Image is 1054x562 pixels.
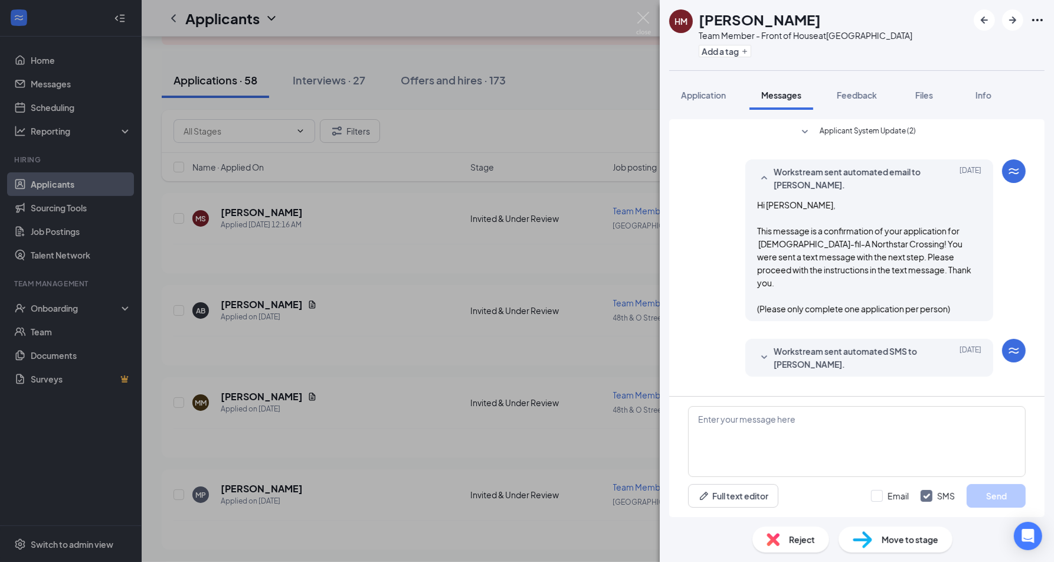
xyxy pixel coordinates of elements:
[699,30,912,41] div: Team Member - Front of House at [GEOGRAPHIC_DATA]
[699,45,751,57] button: PlusAdd a tag
[688,484,778,508] button: Full text editorPen
[757,351,771,365] svg: SmallChevronDown
[915,90,933,100] span: Files
[789,533,815,546] span: Reject
[820,125,916,139] span: Applicant System Update (2)
[774,165,928,191] span: Workstream sent automated email to [PERSON_NAME].
[698,490,710,502] svg: Pen
[967,484,1026,508] button: Send
[960,345,981,371] span: [DATE]
[882,533,938,546] span: Move to stage
[1030,13,1045,27] svg: Ellipses
[761,90,801,100] span: Messages
[757,171,771,185] svg: SmallChevronUp
[837,90,877,100] span: Feedback
[1006,13,1020,27] svg: ArrowRight
[757,198,981,211] p: Hi [PERSON_NAME],
[1007,164,1021,178] svg: WorkstreamLogo
[1002,9,1023,31] button: ArrowRight
[681,90,726,100] span: Application
[976,90,991,100] span: Info
[974,9,995,31] button: ArrowLeftNew
[977,13,991,27] svg: ArrowLeftNew
[675,15,688,27] div: HM
[757,224,981,289] p: This message is a confirmation of your application for [DEMOGRAPHIC_DATA]-fil-A Northstar Crossin...
[798,125,916,139] button: SmallChevronDownApplicant System Update (2)
[741,48,748,55] svg: Plus
[757,302,981,315] p: (Please only complete one application per person)
[960,165,981,191] span: [DATE]
[699,9,821,30] h1: [PERSON_NAME]
[1007,344,1021,358] svg: WorkstreamLogo
[798,125,812,139] svg: SmallChevronDown
[1014,522,1042,550] div: Open Intercom Messenger
[774,345,928,371] span: Workstream sent automated SMS to [PERSON_NAME].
